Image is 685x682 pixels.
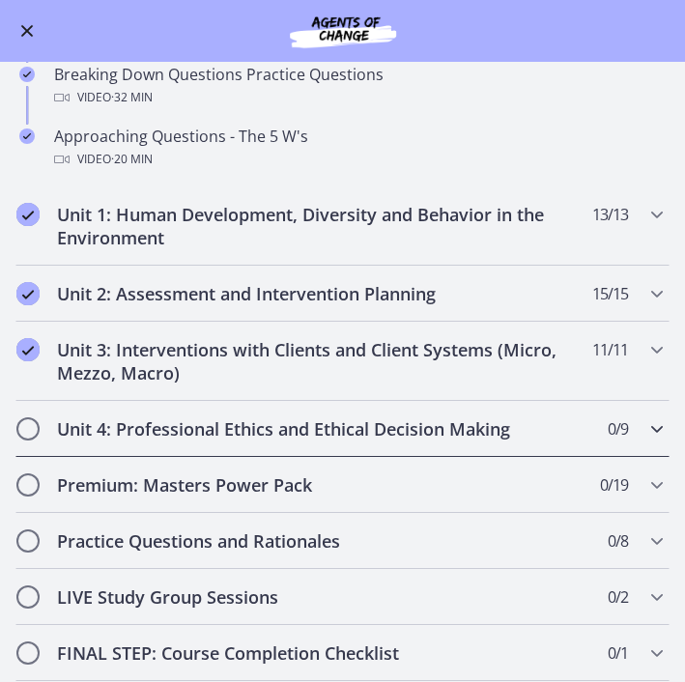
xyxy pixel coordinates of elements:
i: Completed [16,203,40,226]
div: Breaking Down Questions Practice Questions [54,63,670,109]
h2: Premium: Masters Power Pack [57,473,591,497]
span: 0 / 1 [608,641,628,665]
span: 0 / 8 [608,529,628,553]
h2: LIVE Study Group Sessions [57,585,591,609]
i: Completed [16,338,40,361]
h2: Unit 2: Assessment and Intervention Planning [57,282,591,305]
div: Video [54,86,670,109]
span: 11 / 11 [592,338,628,361]
h2: Unit 1: Human Development, Diversity and Behavior in the Environment [57,203,591,249]
div: Approaching Questions - The 5 W's [54,125,670,171]
span: 0 / 2 [608,585,628,609]
span: · 32 min [111,86,153,109]
i: Completed [16,282,40,305]
h2: FINAL STEP: Course Completion Checklist [57,641,591,665]
i: Completed [19,67,35,82]
span: 15 / 15 [592,282,628,305]
h2: Practice Questions and Rationales [57,529,591,553]
span: 0 / 19 [600,473,628,497]
img: Agents of Change [246,12,440,50]
span: 13 / 13 [592,203,628,226]
button: Enable menu [15,19,39,43]
i: Completed [19,128,35,144]
h2: Unit 4: Professional Ethics and Ethical Decision Making [57,417,591,440]
div: Video [54,148,670,171]
span: 0 / 9 [608,417,628,440]
h2: Unit 3: Interventions with Clients and Client Systems (Micro, Mezzo, Macro) [57,338,591,384]
span: · 20 min [111,148,153,171]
